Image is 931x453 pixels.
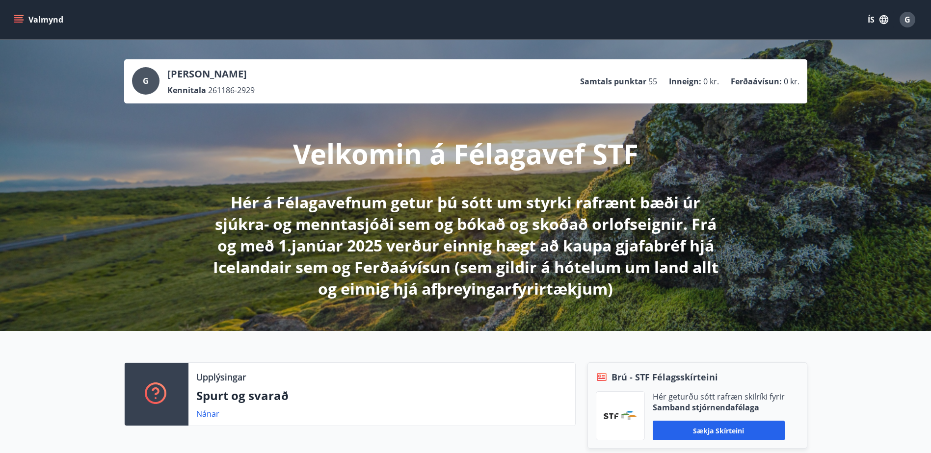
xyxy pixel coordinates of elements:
span: 55 [648,76,657,87]
p: Ferðaávísun : [731,76,782,87]
p: [PERSON_NAME] [167,67,255,81]
p: Samband stjórnendafélaga [653,402,785,413]
p: Hér á Félagavefnum getur þú sótt um styrki rafrænt bæði úr sjúkra- og menntasjóði sem og bókað og... [207,192,725,300]
span: 0 kr. [703,76,719,87]
span: 261186-2929 [208,85,255,96]
p: Velkomin á Félagavef STF [293,135,638,172]
button: G [896,8,919,31]
p: Samtals punktar [580,76,646,87]
button: menu [12,11,67,28]
p: Spurt og svarað [196,387,567,404]
span: Brú - STF Félagsskírteini [612,371,718,383]
span: 0 kr. [784,76,799,87]
p: Kennitala [167,85,206,96]
span: G [143,75,149,86]
p: Inneign : [669,76,701,87]
button: Sækja skírteini [653,421,785,440]
p: Hér geturðu sótt rafræn skilríki fyrir [653,391,785,402]
p: Upplýsingar [196,371,246,383]
button: ÍS [862,11,894,28]
img: vjCaq2fThgY3EUYqSgpjEiBg6WP39ov69hlhuPVN.png [604,411,637,420]
a: Nánar [196,408,219,419]
span: G [904,14,910,25]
